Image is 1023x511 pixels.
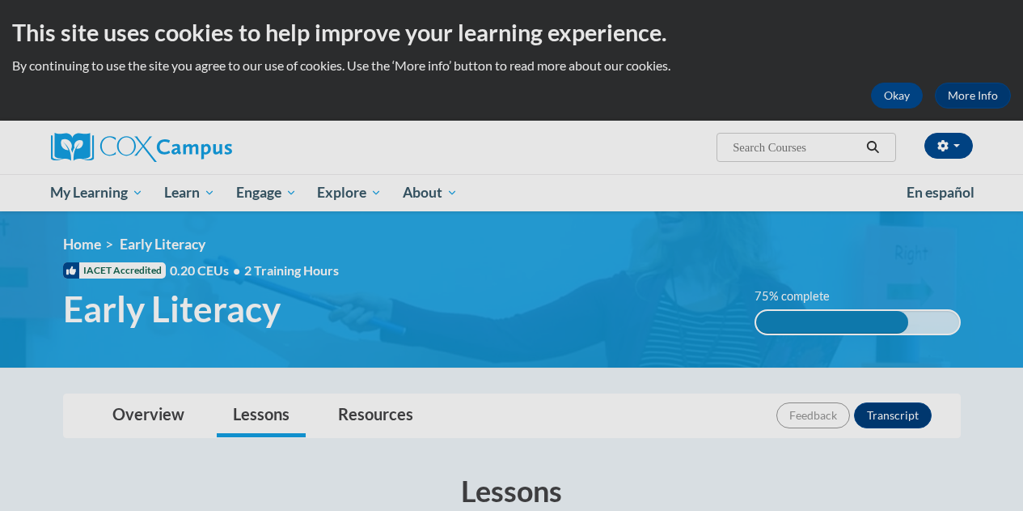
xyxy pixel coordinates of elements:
[217,394,306,437] a: Lessons
[924,133,973,159] button: Account Settings
[96,394,201,437] a: Overview
[244,262,339,278] span: 2 Training Hours
[860,138,885,157] button: Search
[403,183,458,202] span: About
[907,184,974,201] span: En español
[896,176,985,210] a: En español
[39,174,985,211] div: Main menu
[154,174,226,211] a: Learn
[233,262,240,278] span: •
[317,183,382,202] span: Explore
[63,236,101,253] a: Home
[854,402,932,428] button: Transcript
[756,311,908,334] div: 75% complete
[170,262,244,279] span: 0.20 CEUs
[164,183,215,202] span: Learn
[755,287,848,305] label: 75% complete
[322,394,429,437] a: Resources
[776,402,850,428] button: Feedback
[12,16,1011,49] h2: This site uses cookies to help improve your learning experience.
[12,57,1011,75] p: By continuing to use the site you agree to our use of cookies. Use the ‘More info’ button to read...
[63,471,961,511] h3: Lessons
[40,174,154,211] a: My Learning
[871,83,923,109] button: Okay
[731,138,860,157] input: Search Courses
[51,133,232,162] img: Cox Campus
[50,183,143,202] span: My Learning
[63,287,281,330] span: Early Literacy
[392,174,468,211] a: About
[306,174,392,211] a: Explore
[51,133,342,162] a: Cox Campus
[226,174,307,211] a: Engage
[236,183,297,202] span: Engage
[120,236,205,253] span: Early Literacy
[63,262,166,279] span: IACET Accredited
[935,83,1011,109] a: More Info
